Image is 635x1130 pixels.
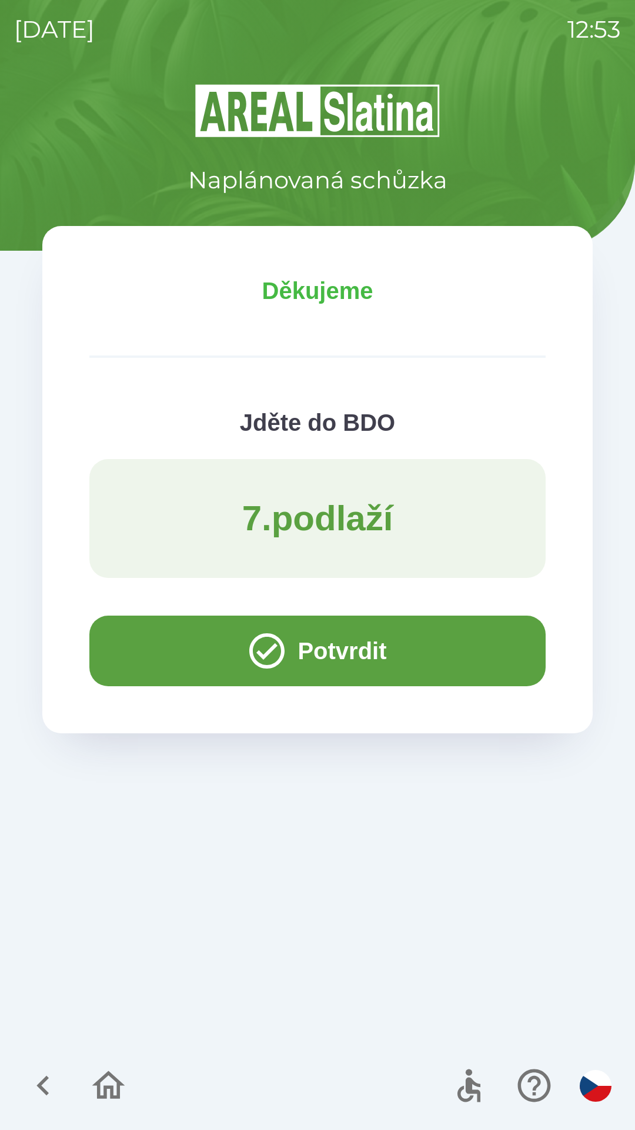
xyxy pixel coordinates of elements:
p: Děkujeme [89,273,546,308]
p: 12:53 [567,12,621,47]
p: Naplánovaná schůzka [188,162,447,198]
button: Potvrdit [89,616,546,686]
p: 7 . podlaží [242,497,393,540]
p: [DATE] [14,12,95,47]
p: Jděte do BDO [89,405,546,440]
img: cs flag [580,1070,611,1102]
img: Logo [42,82,593,139]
